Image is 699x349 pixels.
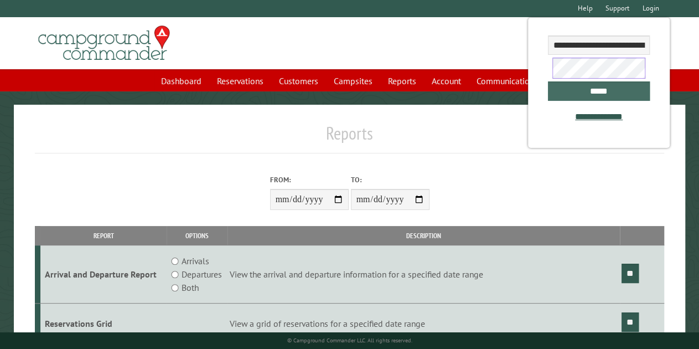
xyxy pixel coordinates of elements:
[182,254,209,268] label: Arrivals
[287,337,412,344] small: © Campground Commander LLC. All rights reserved.
[40,304,167,344] td: Reservations Grid
[182,281,199,294] label: Both
[351,174,429,185] label: To:
[167,226,227,245] th: Options
[272,70,325,91] a: Customers
[40,226,167,245] th: Report
[210,70,270,91] a: Reservations
[327,70,379,91] a: Campsites
[425,70,468,91] a: Account
[381,70,423,91] a: Reports
[470,70,545,91] a: Communications
[227,226,620,245] th: Description
[227,304,620,344] td: View a grid of reservations for a specified date range
[35,122,664,153] h1: Reports
[154,70,208,91] a: Dashboard
[227,245,620,304] td: View the arrival and departure information for a specified date range
[270,174,349,185] label: From:
[35,22,173,65] img: Campground Commander
[182,268,222,281] label: Departures
[40,245,167,304] td: Arrival and Departure Report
